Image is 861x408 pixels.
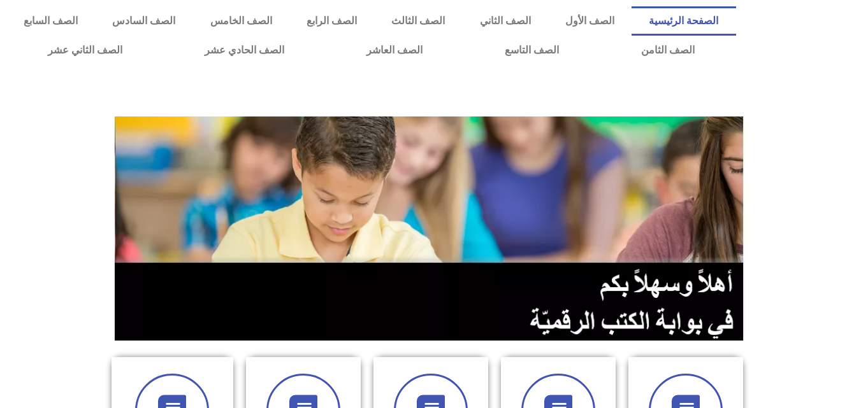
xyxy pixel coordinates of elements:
[548,6,632,36] a: الصف الأول
[463,36,600,65] a: الصف التاسع
[163,36,325,65] a: الصف الحادي عشر
[374,6,462,36] a: الصف الثالث
[632,6,735,36] a: الصفحة الرئيسية
[95,6,192,36] a: الصف السادس
[325,36,463,65] a: الصف العاشر
[463,6,548,36] a: الصف الثاني
[289,6,374,36] a: الصف الرابع
[193,6,289,36] a: الصف الخامس
[600,36,735,65] a: الصف الثامن
[6,6,95,36] a: الصف السابع
[6,36,163,65] a: الصف الثاني عشر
